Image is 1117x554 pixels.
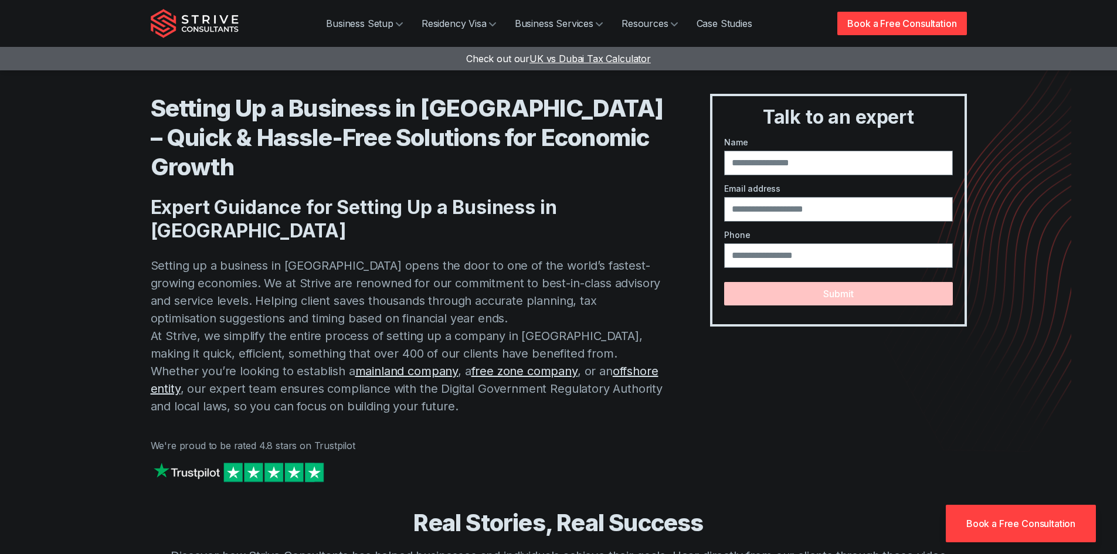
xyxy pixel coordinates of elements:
[466,53,651,64] a: Check out ourUK vs Dubai Tax Calculator
[687,12,762,35] a: Case Studies
[151,508,967,538] h3: Real Stories, Real Success
[151,9,239,38] img: Strive Consultants
[724,229,952,241] label: Phone
[724,136,952,148] label: Name
[151,257,664,415] p: Setting up a business in [GEOGRAPHIC_DATA] opens the door to one of the world’s fastest-growing e...
[151,460,327,485] img: Strive on Trustpilot
[612,12,687,35] a: Resources
[355,364,458,378] a: mainland company
[151,94,664,182] h1: Setting Up a Business in [GEOGRAPHIC_DATA] – Quick & Hassle-Free Solutions for Economic Growth
[946,505,1096,542] a: Book a Free Consultation
[724,282,952,305] button: Submit
[151,196,664,243] h2: Expert Guidance for Setting Up a Business in [GEOGRAPHIC_DATA]
[471,364,578,378] a: free zone company
[317,12,412,35] a: Business Setup
[505,12,612,35] a: Business Services
[529,53,651,64] span: UK vs Dubai Tax Calculator
[724,182,952,195] label: Email address
[151,439,664,453] p: We're proud to be rated 4.8 stars on Trustpilot
[837,12,966,35] a: Book a Free Consultation
[717,106,959,129] h3: Talk to an expert
[412,12,505,35] a: Residency Visa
